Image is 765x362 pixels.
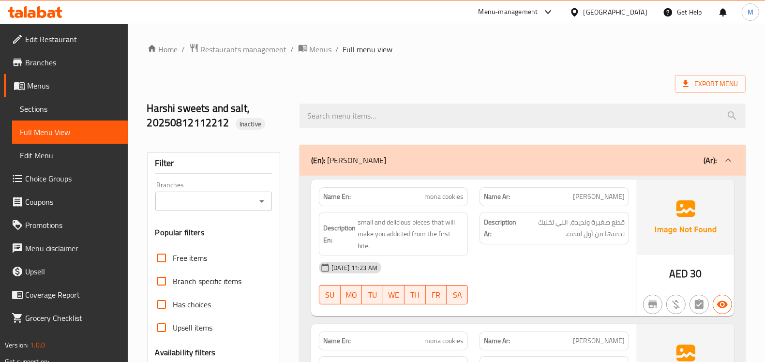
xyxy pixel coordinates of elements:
span: small and delicious pieces that will make you addicted from the first bite. [358,216,464,252]
a: Edit Restaurant [4,28,128,51]
a: Menu disclaimer [4,237,128,260]
span: Edit Restaurant [25,33,120,45]
span: [PERSON_NAME] [573,192,625,202]
span: 1.0.0 [30,339,45,351]
button: SU [319,285,341,304]
span: MO [345,288,358,302]
span: Branch specific items [173,275,242,287]
span: SA [450,288,464,302]
button: Not branch specific item [643,295,662,314]
button: TH [405,285,426,304]
a: Upsell [4,260,128,283]
button: Available [713,295,732,314]
strong: Name En: [323,192,351,202]
span: TH [408,288,422,302]
span: WE [387,288,401,302]
span: M [748,7,753,17]
span: Upsell [25,266,120,277]
nav: breadcrumb [147,43,746,56]
div: Inactive [236,118,265,130]
h3: Popular filters [155,227,272,238]
span: Promotions [25,219,120,231]
span: Menus [310,44,332,55]
a: Coupons [4,190,128,213]
div: [GEOGRAPHIC_DATA] [584,7,647,17]
span: Inactive [236,120,265,129]
a: Branches [4,51,128,74]
span: Menu disclaimer [25,242,120,254]
button: Not has choices [690,295,709,314]
span: Branches [25,57,120,68]
h2: Harshi sweets and salt, 20250812112212 [147,101,288,130]
a: Promotions [4,213,128,237]
div: (En): [PERSON_NAME](Ar): [300,145,746,176]
b: (En): [311,153,325,167]
div: Filter [155,153,272,174]
span: Coverage Report [25,289,120,301]
img: Ae5nvW7+0k+MAAAAAElFTkSuQmCC [637,180,734,255]
b: (Ar): [704,153,717,167]
div: Menu-management [479,6,538,18]
span: Export Menu [675,75,746,93]
a: Menus [4,74,128,97]
span: FR [430,288,443,302]
span: Menus [27,80,120,91]
a: Restaurants management [189,43,287,56]
span: Has choices [173,299,211,310]
span: mona cookies [424,192,464,202]
input: search [300,104,746,128]
span: قطع صغيرة ولذيذة، اللي تخليك تدمنها من أول لقمة. [518,216,625,240]
span: 30 [690,264,702,283]
span: Restaurants management [201,44,287,55]
span: Grocery Checklist [25,312,120,324]
span: Coupons [25,196,120,208]
a: Home [147,44,178,55]
li: / [291,44,294,55]
a: Coverage Report [4,283,128,306]
span: Full Menu View [20,126,120,138]
span: Free items [173,252,208,264]
button: Open [255,195,269,208]
button: WE [383,285,405,304]
a: Choice Groups [4,167,128,190]
a: Sections [12,97,128,121]
strong: Description Ar: [484,216,516,240]
strong: Description En: [323,222,356,246]
span: Edit Menu [20,150,120,161]
strong: Name Ar: [484,336,510,346]
button: Purchased item [666,295,686,314]
span: SU [323,288,337,302]
strong: Name En: [323,336,351,346]
li: / [336,44,339,55]
a: Menus [298,43,332,56]
a: Grocery Checklist [4,306,128,330]
span: TU [366,288,379,302]
span: Sections [20,103,120,115]
li: / [182,44,185,55]
button: TU [362,285,383,304]
strong: Name Ar: [484,192,510,202]
a: Full Menu View [12,121,128,144]
button: FR [426,285,447,304]
span: [DATE] 11:23 AM [328,263,381,272]
span: mona cookies [424,336,464,346]
button: SA [447,285,468,304]
button: MO [341,285,362,304]
span: Choice Groups [25,173,120,184]
p: [PERSON_NAME] [311,154,386,166]
h3: Availability filters [155,347,216,358]
span: [PERSON_NAME] [573,336,625,346]
span: Full menu view [343,44,393,55]
span: Upsell items [173,322,213,333]
span: AED [669,264,688,283]
a: Edit Menu [12,144,128,167]
span: Version: [5,339,29,351]
span: Export Menu [683,78,738,90]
